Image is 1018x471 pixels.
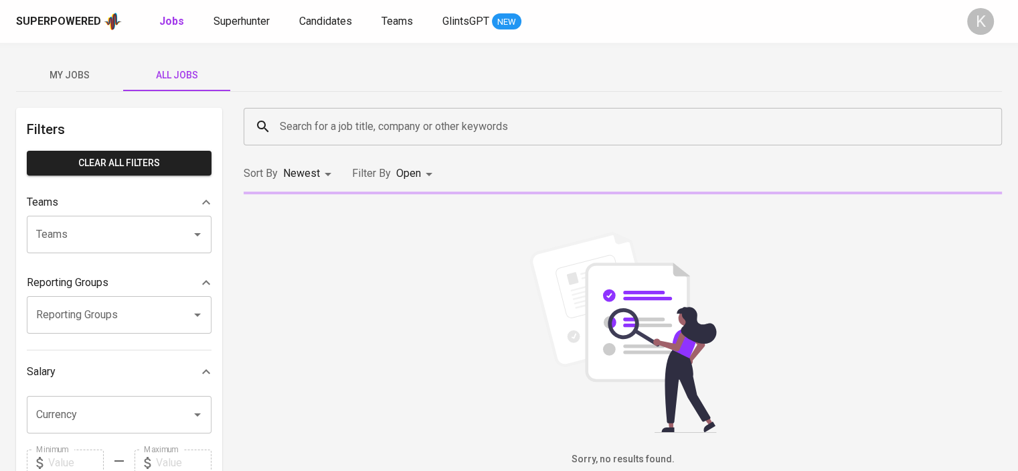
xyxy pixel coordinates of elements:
[16,11,122,31] a: Superpoweredapp logo
[396,161,437,186] div: Open
[352,165,391,182] p: Filter By
[27,189,211,216] div: Teams
[104,11,122,31] img: app logo
[188,405,207,424] button: Open
[967,8,994,35] div: K
[523,232,724,433] img: file_searching.svg
[37,155,201,172] span: Clear All filters
[244,452,1002,467] h6: Sorry, no results found.
[24,67,115,84] span: My Jobs
[27,364,56,380] p: Salary
[381,15,413,27] span: Teams
[188,225,207,244] button: Open
[283,165,320,182] p: Newest
[214,15,270,27] span: Superhunter
[188,306,207,324] button: Open
[27,119,211,140] h6: Filters
[299,13,355,30] a: Candidates
[27,194,58,210] p: Teams
[442,13,521,30] a: GlintsGPT NEW
[442,15,489,27] span: GlintsGPT
[27,269,211,296] div: Reporting Groups
[492,15,521,29] span: NEW
[27,358,211,385] div: Salary
[299,15,352,27] span: Candidates
[381,13,416,30] a: Teams
[27,275,108,291] p: Reporting Groups
[283,161,336,186] div: Newest
[159,13,187,30] a: Jobs
[16,14,101,29] div: Superpowered
[159,15,184,27] b: Jobs
[214,13,272,30] a: Superhunter
[131,67,222,84] span: All Jobs
[244,165,278,182] p: Sort By
[27,151,211,176] button: Clear All filters
[396,167,421,180] span: Open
